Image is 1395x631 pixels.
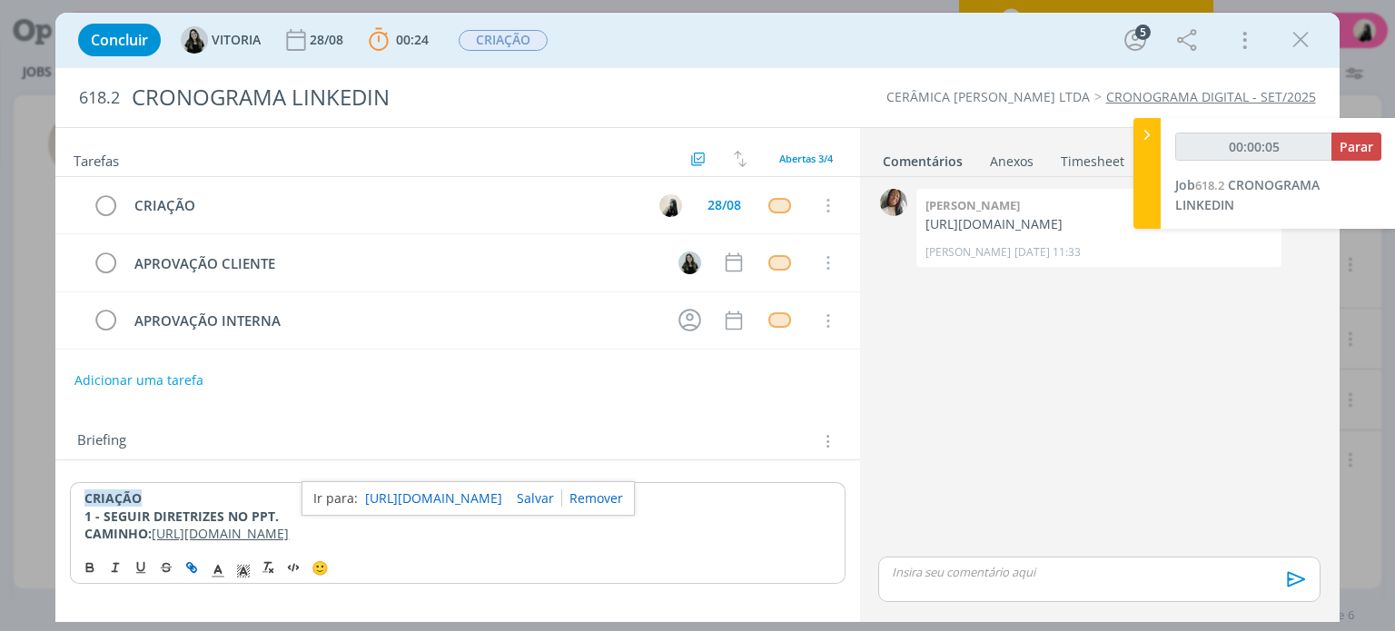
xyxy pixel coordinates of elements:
div: Anexos [990,153,1034,171]
div: 28/08 [707,199,741,212]
button: Adicionar uma tarefa [74,364,204,397]
img: R [659,194,682,217]
img: V [181,26,208,54]
span: Cor do Texto [205,557,231,578]
div: APROVAÇÃO CLIENTE [126,252,661,275]
span: Briefing [77,429,126,453]
span: 618.2 [79,88,120,108]
span: Cor de Fundo [231,557,256,578]
button: Parar [1331,133,1381,161]
button: V [677,249,704,276]
button: 00:24 [364,25,433,54]
p: [URL][DOMAIN_NAME] [925,215,1272,233]
a: Timesheet [1060,144,1125,171]
span: CRONOGRAMA LINKEDIN [1175,176,1320,213]
span: Tarefas [74,148,119,170]
strong: CAMINHO: [84,525,152,542]
div: dialog [55,13,1339,622]
a: [URL][DOMAIN_NAME] [365,487,502,510]
a: CERÂMICA [PERSON_NAME] LTDA [886,88,1090,105]
a: CRONOGRAMA DIGITAL - SET/2025 [1106,88,1316,105]
button: 5 [1121,25,1150,54]
button: CRIAÇÃO [458,29,549,52]
div: 28/08 [310,34,347,46]
span: 618.2 [1195,177,1224,193]
div: CRIAÇÃO [126,194,642,217]
img: arrow-down-up.svg [734,151,747,167]
span: Abertas 3/4 [779,152,833,165]
span: 00:24 [396,31,429,48]
div: 5 [1135,25,1151,40]
button: Concluir [78,24,161,56]
span: Concluir [91,33,148,47]
span: 🙂 [312,558,329,577]
span: Parar [1340,138,1373,155]
a: Job618.2CRONOGRAMA LINKEDIN [1175,176,1320,213]
button: VVITORIA [181,26,261,54]
button: 🙂 [307,557,332,578]
img: C [880,189,907,216]
a: [URL][DOMAIN_NAME] [152,525,289,542]
span: VITORIA [212,34,261,46]
strong: CRIAÇÃO [84,489,142,507]
span: [DATE] 11:33 [1014,244,1081,261]
div: APROVAÇÃO INTERNA [126,310,661,332]
strong: 1 - SEGUIR DIRETRIZES NO PPT. [84,508,279,525]
img: V [678,251,701,274]
a: Comentários [882,144,964,171]
div: CRONOGRAMA LINKEDIN [124,75,793,120]
p: [PERSON_NAME] [925,244,1011,261]
button: R [658,192,685,219]
b: [PERSON_NAME] [925,197,1020,213]
span: CRIAÇÃO [459,30,548,51]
